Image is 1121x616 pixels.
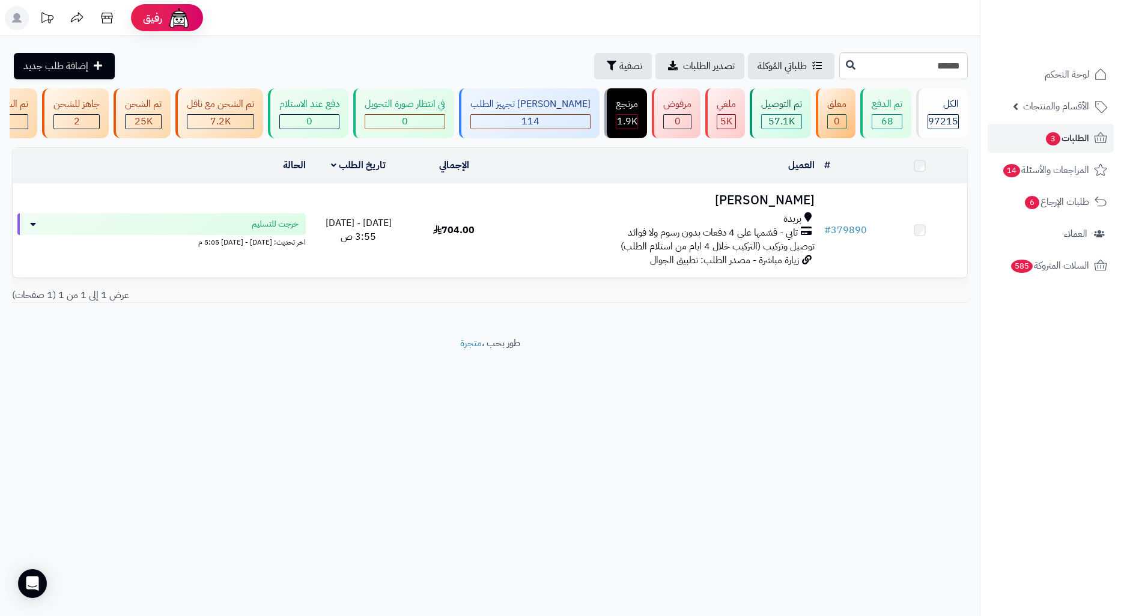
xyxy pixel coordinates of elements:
[748,53,834,79] a: طلباتي المُوكلة
[872,115,902,129] div: 68
[187,115,254,129] div: 7222
[266,88,351,138] a: دفع عند الاستلام 0
[167,6,191,30] img: ai-face.png
[210,114,231,129] span: 7.2K
[53,97,100,111] div: جاهز للشحن
[621,239,815,254] span: توصيل وتركيب (التركيب خلال 4 ايام من استلام الطلب)
[1025,196,1039,209] span: 6
[747,88,813,138] a: تم التوصيل 57.1K
[331,158,386,172] a: تاريخ الطلب
[439,158,469,172] a: الإجمالي
[279,97,339,111] div: دفع عند الاستلام
[1045,66,1089,83] span: لوحة التحكم
[649,88,703,138] a: مرفوض 0
[928,114,958,129] span: 97215
[471,115,590,129] div: 114
[1046,132,1060,145] span: 3
[872,97,902,111] div: تم الدفع
[663,97,691,111] div: مرفوض
[988,60,1114,89] a: لوحة التحكم
[1002,162,1089,178] span: المراجعات والأسئلة
[173,88,266,138] a: تم الشحن مع ناقل 7.2K
[828,115,846,129] div: 0
[703,88,747,138] a: ملغي 5K
[988,188,1114,216] a: طلبات الإرجاع6
[1039,32,1110,57] img: logo-2.png
[617,114,637,129] span: 1.9K
[365,115,445,129] div: 0
[783,212,801,226] span: بريدة
[126,115,161,129] div: 24959
[824,158,830,172] a: #
[506,194,815,207] h3: [PERSON_NAME]
[1003,164,1020,177] span: 14
[717,97,736,111] div: ملغي
[762,115,801,129] div: 57144
[881,114,893,129] span: 68
[988,219,1114,248] a: العملاء
[32,6,62,33] a: تحديثات المنصة
[650,253,799,267] span: زيارة مباشرة - مصدر الطلب: تطبيق الجوال
[402,114,408,129] span: 0
[470,97,591,111] div: [PERSON_NAME] تجهيز الطلب
[988,251,1114,280] a: السلات المتروكة585
[351,88,457,138] a: في انتظار صورة التحويل 0
[675,114,681,129] span: 0
[813,88,858,138] a: معلق 0
[433,223,475,237] span: 704.00
[143,11,162,25] span: رفيق
[280,115,339,129] div: 0
[717,115,735,129] div: 5008
[827,97,846,111] div: معلق
[365,97,445,111] div: في انتظار صورة التحويل
[988,156,1114,184] a: المراجعات والأسئلة14
[788,158,815,172] a: العميل
[928,97,959,111] div: الكل
[594,53,652,79] button: تصفية
[655,53,744,79] a: تصدير الطلبات
[14,53,115,79] a: إضافة طلب جديد
[40,88,111,138] a: جاهز للشحن 2
[1023,98,1089,115] span: الأقسام والمنتجات
[306,114,312,129] span: 0
[252,218,299,230] span: خرجت للتسليم
[23,59,88,73] span: إضافة طلب جديد
[457,88,602,138] a: [PERSON_NAME] تجهيز الطلب 114
[914,88,970,138] a: الكل97215
[1064,225,1087,242] span: العملاء
[720,114,732,129] span: 5K
[54,115,99,129] div: 2
[824,223,831,237] span: #
[616,97,638,111] div: مرتجع
[988,124,1114,153] a: الطلبات3
[834,114,840,129] span: 0
[125,97,162,111] div: تم الشحن
[74,114,80,129] span: 2
[283,158,306,172] a: الحالة
[111,88,173,138] a: تم الشحن 25K
[768,114,795,129] span: 57.1K
[858,88,914,138] a: تم الدفع 68
[521,114,539,129] span: 114
[17,235,306,248] div: اخر تحديث: [DATE] - [DATE] 5:05 م
[1045,130,1089,147] span: الطلبات
[616,115,637,129] div: 1854
[628,226,798,240] span: تابي - قسّمها على 4 دفعات بدون رسوم ولا فوائد
[326,216,392,244] span: [DATE] - [DATE] 3:55 ص
[761,97,802,111] div: تم التوصيل
[460,336,482,350] a: متجرة
[187,97,254,111] div: تم الشحن مع ناقل
[602,88,649,138] a: مرتجع 1.9K
[683,59,735,73] span: تصدير الطلبات
[824,223,867,237] a: #379890
[18,569,47,598] div: Open Intercom Messenger
[1010,257,1089,274] span: السلات المتروكة
[1011,260,1033,273] span: 585
[135,114,153,129] span: 25K
[619,59,642,73] span: تصفية
[664,115,691,129] div: 0
[1024,194,1089,210] span: طلبات الإرجاع
[3,288,490,302] div: عرض 1 إلى 1 من 1 (1 صفحات)
[758,59,807,73] span: طلباتي المُوكلة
